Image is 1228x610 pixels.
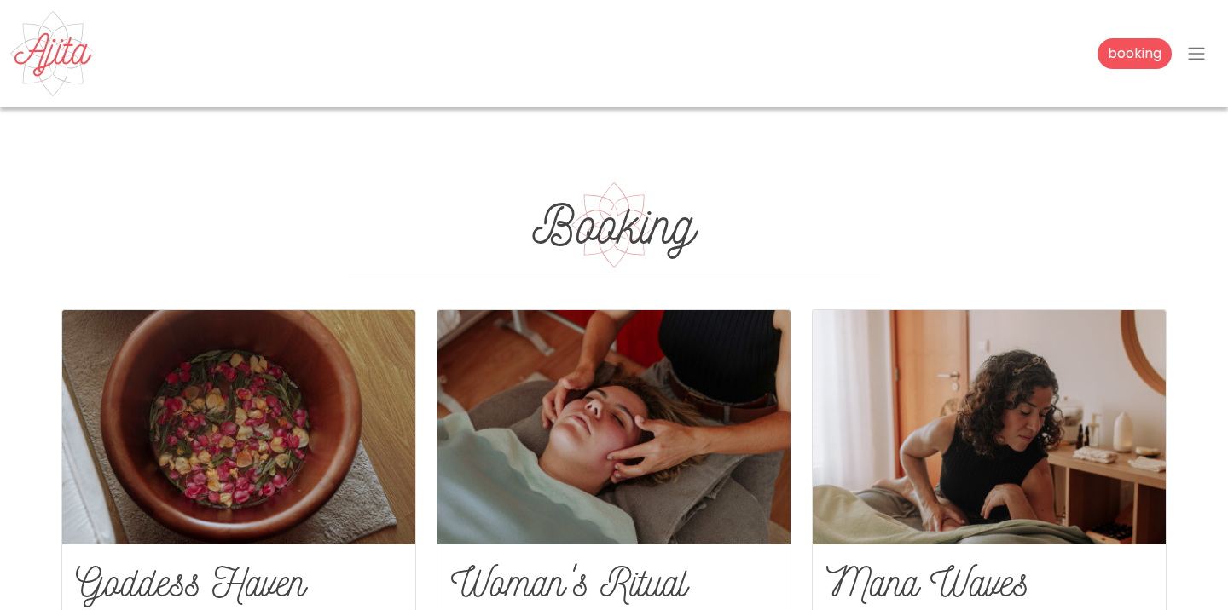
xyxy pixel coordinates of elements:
[10,11,96,96] img: Ajita Feminine Massage - Ribamar, Ericeira
[813,310,1166,544] img: Mana Waves - Ajita Feminine Massage - Ribamar, Ericeira
[348,193,880,258] h1: Booking
[437,310,791,544] img: Woman's Ritual - Ajita Feminine Massage - Ribamar, Ericeira
[826,558,1152,607] h2: Mana Waves
[76,558,402,607] h2: Goddess Haven
[1098,38,1172,69] a: booking
[451,558,777,607] h2: Woman's Ritual
[62,310,415,544] img: Goddess Haven - Ajita Feminine Massage - Ribamar, Ericeira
